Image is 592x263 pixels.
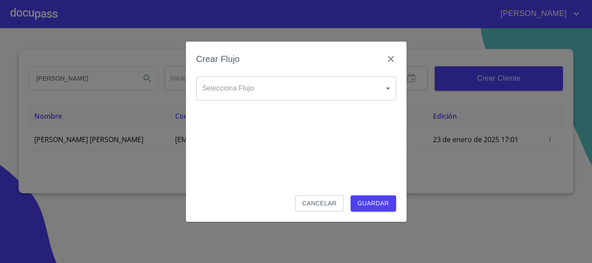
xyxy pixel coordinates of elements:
button: Guardar [351,195,396,211]
h6: Crear Flujo [196,52,240,66]
button: Cancelar [295,195,343,211]
span: Guardar [358,198,389,209]
span: Cancelar [302,198,336,209]
div: ​ [196,76,396,101]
